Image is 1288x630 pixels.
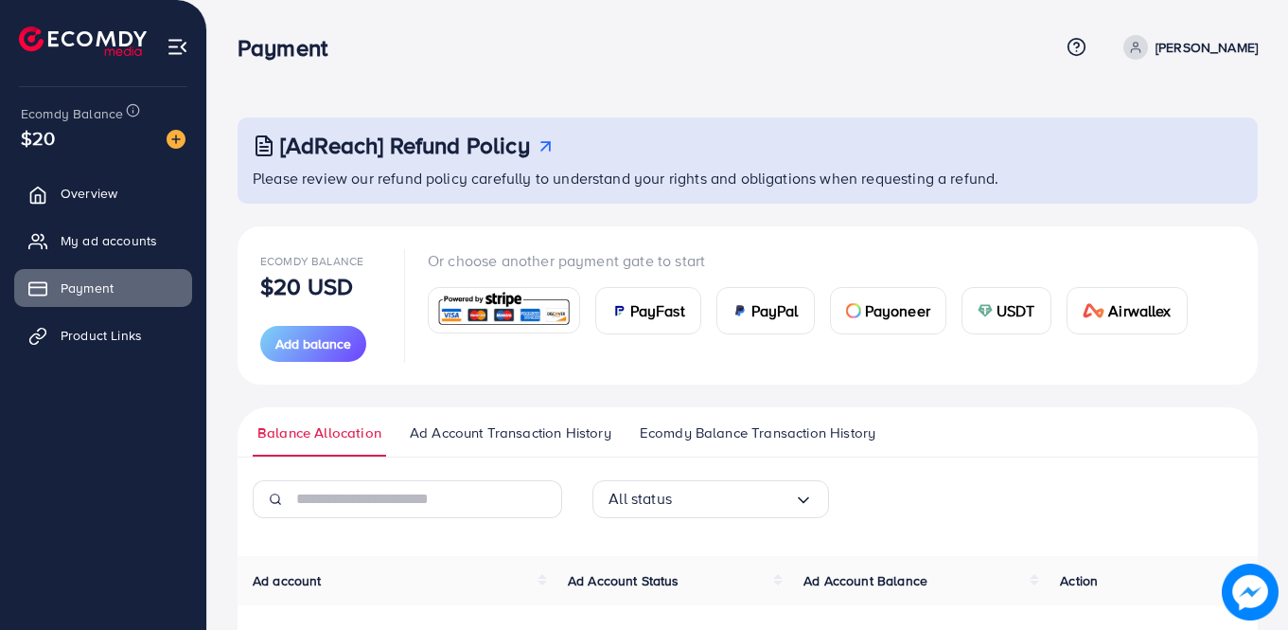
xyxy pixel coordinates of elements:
[1222,564,1279,621] img: image
[1156,36,1258,59] p: [PERSON_NAME]
[1083,303,1105,318] img: card
[865,299,930,322] span: Payoneer
[61,279,114,297] span: Payment
[14,174,192,212] a: Overview
[253,571,322,590] span: Ad account
[611,303,626,318] img: card
[1108,299,1171,322] span: Airwallex
[592,480,829,518] div: Search for option
[260,275,353,297] p: $20 USD
[238,34,343,62] h3: Payment
[257,423,381,443] span: Balance Allocation
[410,423,611,443] span: Ad Account Transaction History
[61,231,157,250] span: My ad accounts
[275,334,351,353] span: Add balance
[962,287,1051,334] a: cardUSDT
[1060,571,1098,590] span: Action
[568,571,679,590] span: Ad Account Status
[428,287,580,333] a: card
[21,104,123,123] span: Ecomdy Balance
[14,222,192,260] a: My ad accounts
[260,326,366,362] button: Add balance
[260,253,363,269] span: Ecomdy Balance
[595,287,701,334] a: cardPayFast
[61,326,142,345] span: Product Links
[609,484,672,513] span: All status
[803,571,927,590] span: Ad Account Balance
[751,299,799,322] span: PayPal
[428,249,1203,272] p: Or choose another payment gate to start
[1116,35,1258,60] a: [PERSON_NAME]
[997,299,1035,322] span: USDT
[167,130,185,149] img: image
[280,132,530,159] h3: [AdReach] Refund Policy
[830,287,946,334] a: cardPayoneer
[14,316,192,354] a: Product Links
[253,167,1246,189] p: Please review our refund policy carefully to understand your rights and obligations when requesti...
[630,299,685,322] span: PayFast
[846,303,861,318] img: card
[19,27,147,56] img: logo
[1067,287,1188,334] a: cardAirwallex
[21,124,55,152] span: $20
[672,484,794,513] input: Search for option
[732,303,748,318] img: card
[14,269,192,307] a: Payment
[716,287,815,334] a: cardPayPal
[978,303,993,318] img: card
[61,184,117,203] span: Overview
[167,36,188,58] img: menu
[640,423,875,443] span: Ecomdy Balance Transaction History
[434,290,573,331] img: card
